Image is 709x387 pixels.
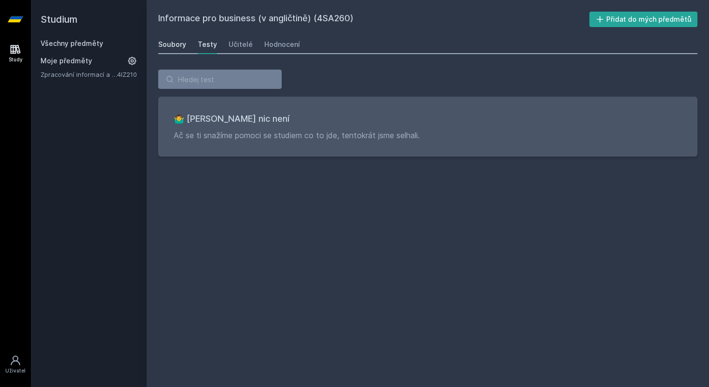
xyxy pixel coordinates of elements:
[2,39,29,68] a: Study
[174,112,682,126] h3: 🤷‍♂️ [PERSON_NAME] nic není
[229,35,253,54] a: Učitelé
[589,12,698,27] button: Přidat do mých předmětů
[198,40,217,49] div: Testy
[5,367,26,374] div: Uživatel
[41,56,92,66] span: Moje předměty
[158,70,282,89] input: Hledej test
[229,40,253,49] div: Učitelé
[41,39,103,47] a: Všechny předměty
[264,40,300,49] div: Hodnocení
[2,350,29,379] a: Uživatel
[41,70,117,79] a: Zpracování informací a znalostí
[158,40,186,49] div: Soubory
[264,35,300,54] a: Hodnocení
[117,71,137,78] a: 4IZ210
[198,35,217,54] a: Testy
[9,56,23,63] div: Study
[174,129,682,141] p: Ač se ti snažíme pomoci se studiem co to jde, tentokrát jsme selhali.
[158,35,186,54] a: Soubory
[158,12,589,27] h2: Informace pro business (v angličtině) (4SA260)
